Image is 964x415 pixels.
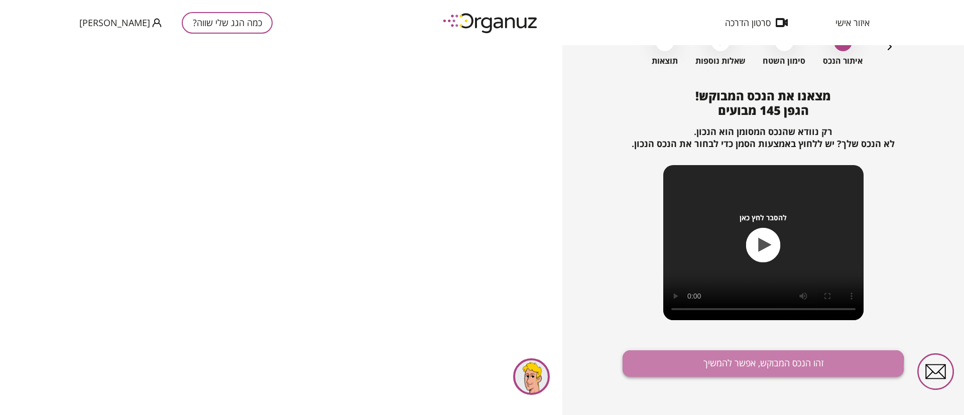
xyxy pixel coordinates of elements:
[79,18,150,28] span: [PERSON_NAME]
[823,56,863,66] span: איתור הנכס
[835,18,870,28] span: איזור אישי
[725,18,771,28] span: סרטון הדרכה
[632,125,895,150] span: רק נוודא שהנכס המסומן הוא הנכון. לא הנכס שלך? יש ללחוץ באמצעות הסמן כדי לבחור את הנכס הנכון.
[79,17,162,29] button: [PERSON_NAME]
[710,18,803,28] button: סרטון הדרכה
[695,87,831,118] span: מצאנו את הנכס המבוקש! הגפן 145 מבועים
[740,213,787,222] span: להסבר לחץ כאן
[763,56,805,66] span: סימון השטח
[623,350,904,377] button: זהו הנכס המבוקש, אפשר להמשיך
[695,56,746,66] span: שאלות נוספות
[182,12,273,34] button: כמה הגג שלי שווה?
[820,18,885,28] button: איזור אישי
[436,9,546,37] img: logo
[652,56,678,66] span: תוצאות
